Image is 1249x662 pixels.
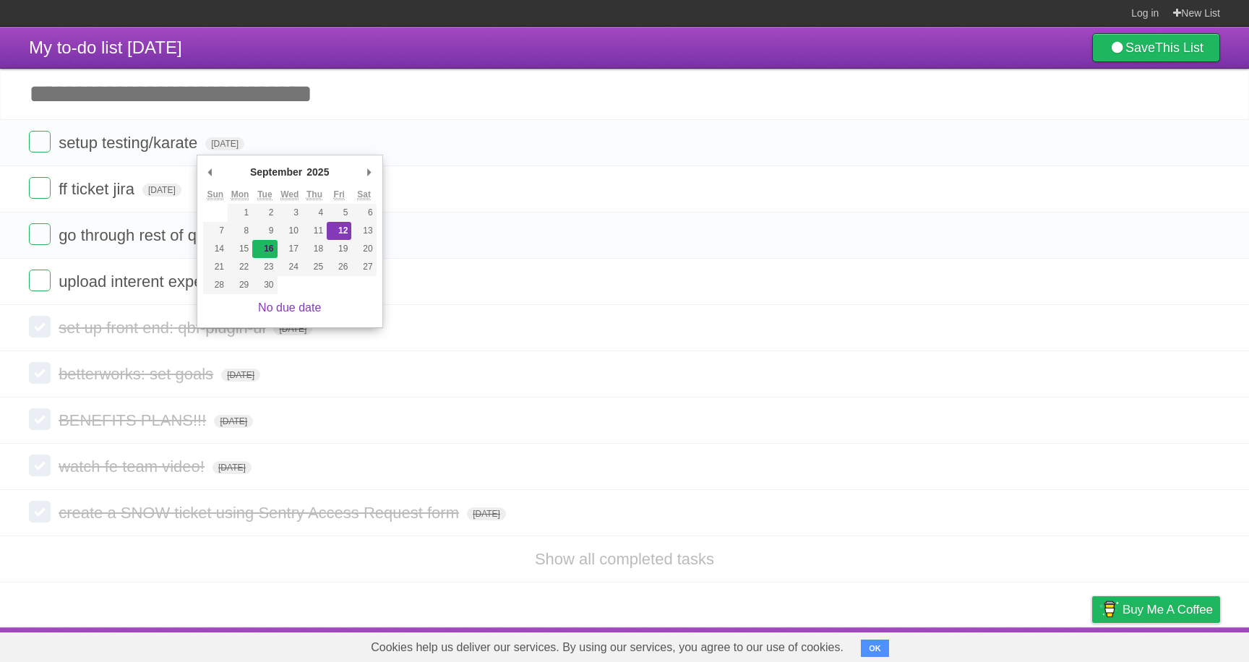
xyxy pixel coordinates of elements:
span: [DATE] [221,369,260,382]
span: [DATE] [273,322,312,335]
button: OK [861,640,889,657]
button: 11 [302,222,327,240]
button: 7 [203,222,228,240]
button: 19 [327,240,351,258]
a: Terms [1024,631,1056,658]
button: 8 [228,222,252,240]
a: Buy me a coffee [1092,596,1220,623]
span: create a SNOW ticket using Sentry Access Request form [59,504,463,522]
div: September [248,161,304,183]
label: Done [29,316,51,338]
label: Done [29,362,51,384]
button: 4 [302,204,327,222]
button: 24 [278,258,302,276]
span: [DATE] [214,415,253,428]
a: Show all completed tasks [535,550,714,568]
span: Buy me a coffee [1123,597,1213,622]
span: Cookies help us deliver our services. By using our services, you agree to our use of cookies. [356,633,858,662]
button: 12 [327,222,351,240]
a: Privacy [1073,631,1111,658]
div: 2025 [304,161,331,183]
label: Done [29,223,51,245]
abbr: Sunday [207,189,224,200]
button: 3 [278,204,302,222]
button: 23 [252,258,277,276]
button: 15 [228,240,252,258]
b: This List [1155,40,1203,55]
button: 28 [203,276,228,294]
span: go through rest of qbf eng doc [59,226,275,244]
abbr: Tuesday [257,189,272,200]
button: 16 [252,240,277,258]
label: Done [29,131,51,152]
span: upload interent expense [59,272,232,291]
span: setup testing/karate [59,134,201,152]
a: Suggest a feature [1129,631,1220,658]
button: 10 [278,222,302,240]
a: About [900,631,930,658]
span: BENEFITS PLANS!!! [59,411,210,429]
button: 6 [351,204,376,222]
span: [DATE] [213,461,252,474]
a: Developers [948,631,1006,658]
button: 17 [278,240,302,258]
button: 25 [302,258,327,276]
button: 30 [252,276,277,294]
button: 26 [327,258,351,276]
label: Done [29,408,51,430]
button: 9 [252,222,277,240]
a: SaveThis List [1092,33,1220,62]
button: 20 [351,240,376,258]
abbr: Saturday [357,189,371,200]
button: 5 [327,204,351,222]
span: watch fe team video! [59,457,208,476]
label: Done [29,455,51,476]
abbr: Monday [231,189,249,200]
button: 22 [228,258,252,276]
button: 2 [252,204,277,222]
button: 1 [228,204,252,222]
a: No due date [258,301,321,314]
button: 21 [203,258,228,276]
abbr: Thursday [306,189,322,200]
span: set up front end: qbf-plugin-ui [59,319,269,337]
label: Done [29,177,51,199]
span: [DATE] [142,184,181,197]
span: [DATE] [467,507,506,520]
button: 27 [351,258,376,276]
button: 18 [302,240,327,258]
span: ff ticket jira [59,180,138,198]
abbr: Wednesday [280,189,299,200]
abbr: Friday [334,189,345,200]
button: Previous Month [203,161,218,183]
button: 13 [351,222,376,240]
button: Next Month [362,161,377,183]
label: Done [29,501,51,523]
span: [DATE] [205,137,244,150]
button: 29 [228,276,252,294]
img: Buy me a coffee [1099,597,1119,622]
span: My to-do list [DATE] [29,38,182,57]
label: Done [29,270,51,291]
button: 14 [203,240,228,258]
span: betterworks: set goals [59,365,217,383]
